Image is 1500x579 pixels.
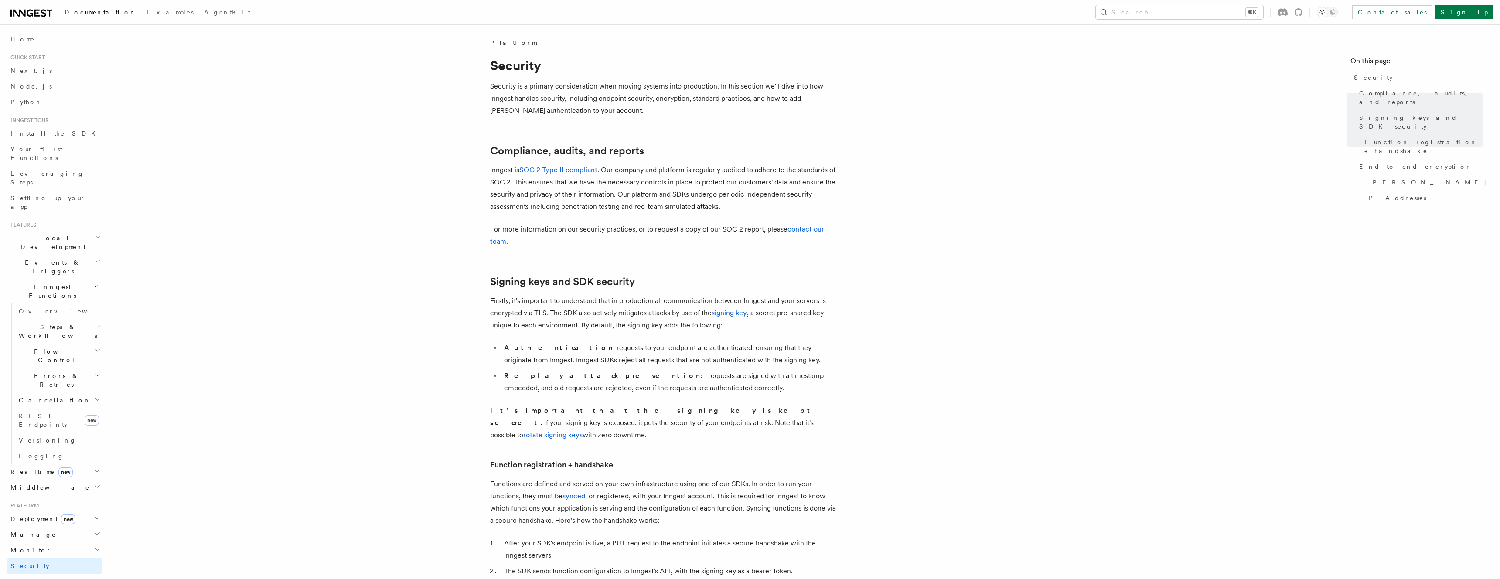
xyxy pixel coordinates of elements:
span: Compliance, audits, and reports [1359,89,1483,106]
p: If your signing key is exposed, it puts the security of your endpoints at risk. Note that it's po... [490,405,839,441]
p: Functions are defined and served on your own infrastructure using one of our SDKs. In order to ru... [490,478,839,527]
span: new [58,467,73,477]
span: Home [10,35,35,44]
a: Function registration + handshake [490,459,613,471]
p: For more information on our security practices, or to request a copy of our SOC 2 report, please . [490,223,839,248]
span: Flow Control [15,347,95,364]
span: Platform [490,38,536,47]
span: Quick start [7,54,45,61]
span: Install the SDK [10,130,101,137]
span: Signing keys and SDK security [1359,113,1483,131]
li: After your SDK's endpoint is live, a PUT request to the endpoint initiates a secure handshake wit... [501,537,839,562]
a: Your first Functions [7,141,102,166]
span: Inngest tour [7,117,49,124]
button: Deploymentnew [7,511,102,527]
button: Manage [7,527,102,542]
span: Setting up your app [10,194,85,210]
a: Node.js [7,78,102,94]
li: : requests to your endpoint are authenticated, ensuring that they originate from Inngest. Inngest... [501,342,839,366]
a: AgentKit [199,3,256,24]
a: [PERSON_NAME] [1356,174,1483,190]
button: Errors & Retries [15,368,102,392]
a: Leveraging Steps [7,166,102,190]
span: Versioning [19,437,76,444]
a: signing key [712,309,747,317]
kbd: ⌘K [1246,8,1258,17]
span: Monitor [7,546,51,555]
span: Steps & Workflows [15,323,97,340]
button: Monitor [7,542,102,558]
strong: Authentication [504,344,613,352]
div: Inngest Functions [7,303,102,464]
span: Leveraging Steps [10,170,84,186]
span: new [61,514,75,524]
a: Logging [15,448,102,464]
a: Next.js [7,63,102,78]
button: Cancellation [15,392,102,408]
span: IP Addresses [1359,194,1426,202]
span: Features [7,221,36,228]
span: Events & Triggers [7,258,95,276]
a: synced [562,492,585,500]
span: Next.js [10,67,52,74]
button: Flow Control [15,344,102,368]
a: Sign Up [1435,5,1493,19]
button: Toggle dark mode [1317,7,1338,17]
span: [PERSON_NAME] [1359,178,1487,187]
a: Security [7,558,102,574]
span: Cancellation [15,396,91,405]
h4: On this page [1350,56,1483,70]
a: Signing keys and SDK security [490,276,635,288]
span: Deployment [7,514,75,523]
a: Overview [15,303,102,319]
span: REST Endpoints [19,412,67,428]
button: Local Development [7,230,102,255]
a: Documentation [59,3,142,24]
button: Inngest Functions [7,279,102,303]
a: Compliance, audits, and reports [490,145,644,157]
a: Security [1350,70,1483,85]
a: End to end encryption [1356,159,1483,174]
p: Firstly, it's important to understand that in production all communication between Inngest and yo... [490,295,839,331]
span: Function registration + handshake [1364,138,1483,155]
button: Events & Triggers [7,255,102,279]
a: Python [7,94,102,110]
span: Security [1354,73,1393,82]
span: Inngest Functions [7,283,94,300]
a: Signing keys and SDK security [1356,110,1483,134]
span: Platform [7,502,39,509]
a: rotate signing keys [523,431,583,439]
button: Search...⌘K [1096,5,1263,19]
span: Realtime [7,467,73,476]
a: Examples [142,3,199,24]
span: Python [10,99,42,106]
p: Security is a primary consideration when moving systems into production. In this section we'll di... [490,80,839,117]
span: Your first Functions [10,146,62,161]
span: Middleware [7,483,90,492]
strong: It's important that the signing key is kept secret. [490,406,814,427]
span: Local Development [7,234,95,251]
a: IP Addresses [1356,190,1483,206]
span: Manage [7,530,56,539]
a: Home [7,31,102,47]
span: Examples [147,9,194,16]
strong: Replay attack prevention: [504,371,708,380]
span: Logging [19,453,64,460]
span: new [85,415,99,426]
a: Setting up your app [7,190,102,215]
span: Documentation [65,9,136,16]
button: Realtimenew [7,464,102,480]
a: Compliance, audits, and reports [1356,85,1483,110]
span: End to end encryption [1359,162,1473,171]
p: Inngest is . Our company and platform is regularly audited to adhere to the standards of SOC 2. T... [490,164,839,213]
h1: Security [490,58,839,73]
button: Middleware [7,480,102,495]
a: Versioning [15,433,102,448]
span: AgentKit [204,9,250,16]
li: The SDK sends function configuration to Inngest's API, with the signing key as a bearer token. [501,565,839,577]
a: Install the SDK [7,126,102,141]
a: SOC 2 Type II compliant [519,166,597,174]
span: Security [10,562,49,569]
a: Contact sales [1352,5,1432,19]
span: Node.js [10,83,52,90]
